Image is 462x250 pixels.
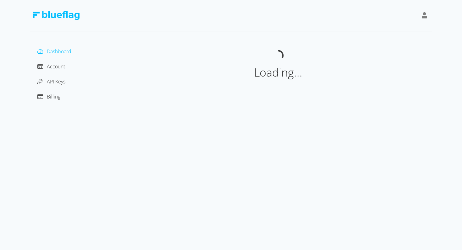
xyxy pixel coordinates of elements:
a: API Keys [37,78,65,85]
span: Billing [47,93,60,100]
span: Dashboard [47,48,71,55]
img: Blue Flag Logo [32,11,80,20]
span: Loading... [254,65,302,80]
a: Account [37,63,65,70]
a: Dashboard [37,48,71,55]
span: API Keys [47,78,65,85]
span: Account [47,63,65,70]
a: Billing [37,93,60,100]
